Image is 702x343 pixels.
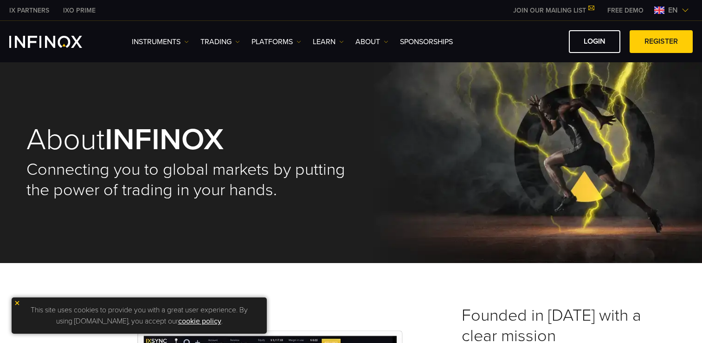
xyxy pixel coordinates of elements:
img: yellow close icon [14,300,20,306]
a: cookie policy [178,317,221,326]
a: TRADING [200,36,240,47]
a: Learn [313,36,344,47]
a: LOGIN [569,30,620,53]
p: This site uses cookies to provide you with a great user experience. By using [DOMAIN_NAME], you a... [16,302,262,329]
a: ABOUT [355,36,388,47]
a: PLATFORMS [251,36,301,47]
span: en [664,5,682,16]
a: INFINOX Logo [9,36,104,48]
strong: INFINOX [105,121,224,158]
a: INFINOX [2,6,56,15]
a: JOIN OUR MAILING LIST [506,7,600,14]
a: Instruments [132,36,189,47]
a: INFINOX MENU [600,6,650,15]
a: REGISTER [630,30,693,53]
h1: About [26,125,351,155]
a: SPONSORSHIPS [400,36,453,47]
a: INFINOX [56,6,103,15]
h2: Connecting you to global markets by putting the power of trading in your hands. [26,159,351,200]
